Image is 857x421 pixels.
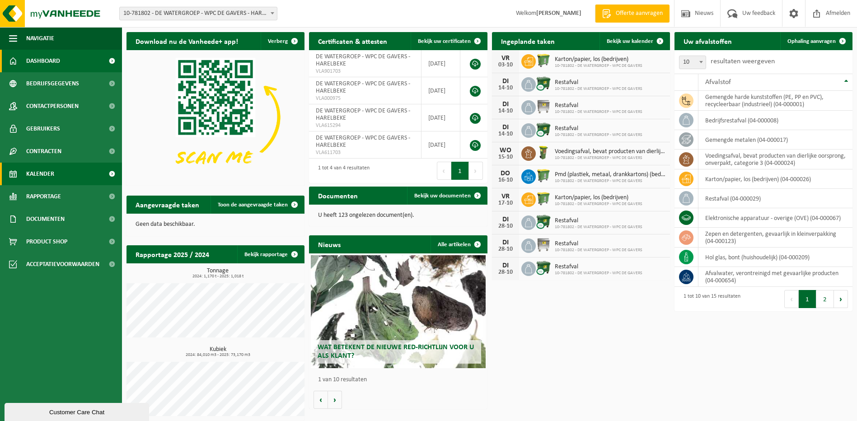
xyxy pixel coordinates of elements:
[555,63,642,69] span: 10-781802 - DE WATERGROEP - WPC DE GAVERS
[780,32,852,50] a: Ophaling aanvragen
[595,5,670,23] a: Offerte aanvragen
[414,193,471,199] span: Bekijk uw documenten
[316,68,414,75] span: VLA901703
[555,79,642,86] span: Restafval
[698,150,852,169] td: voedingsafval, bevat producten van dierlijke oorsprong, onverpakt, categorie 3 (04-000024)
[126,196,208,213] h2: Aangevraagde taken
[555,263,642,271] span: Restafval
[26,140,61,163] span: Contracten
[496,177,515,183] div: 16-10
[126,245,218,263] h2: Rapportage 2025 / 2024
[26,163,54,185] span: Kalender
[496,108,515,114] div: 14-10
[711,58,775,65] label: resultaten weergeven
[26,185,61,208] span: Rapportage
[555,194,642,201] span: Karton/papier, los (bedrijven)
[451,162,469,180] button: 1
[26,95,79,117] span: Contactpersonen
[555,132,642,138] span: 10-781802 - DE WATERGROEP - WPC DE GAVERS
[496,101,515,108] div: DI
[26,230,67,253] span: Product Shop
[131,274,304,279] span: 2024: 1,170 t - 2025: 1,018 t
[698,248,852,267] td: hol glas, bont (huishoudelijk) (04-000209)
[5,401,151,421] iframe: chat widget
[536,168,551,183] img: WB-0770-HPE-GN-50
[698,208,852,228] td: elektronische apparatuur - overige (OVE) (04-000067)
[496,269,515,276] div: 28-10
[555,148,665,155] span: Voedingsafval, bevat producten van dierlijke oorsprong, onverpakt, categorie 3
[492,32,564,50] h2: Ingeplande taken
[555,217,642,225] span: Restafval
[26,117,60,140] span: Gebruikers
[799,290,816,308] button: 1
[705,79,731,86] span: Afvalstof
[787,38,836,44] span: Ophaling aanvragen
[816,290,834,308] button: 2
[698,228,852,248] td: zepen en detergenten, gevaarlijk in kleinverpakking (04-000123)
[318,212,478,219] p: U heeft 123 ongelezen document(en).
[496,246,515,253] div: 28-10
[316,53,410,67] span: DE WATERGROEP - WPC DE GAVERS - HARELBEKE
[421,131,460,159] td: [DATE]
[496,223,515,229] div: 28-10
[555,125,642,132] span: Restafval
[309,32,396,50] h2: Certificaten & attesten
[421,104,460,131] td: [DATE]
[496,78,515,85] div: DI
[496,62,515,68] div: 03-10
[407,187,487,205] a: Bekijk uw documenten
[536,10,581,17] strong: [PERSON_NAME]
[316,122,414,129] span: VLA615294
[698,189,852,208] td: restafval (04-000029)
[496,154,515,160] div: 15-10
[555,171,665,178] span: Pmd (plastiek, metaal, drankkartons) (bedrijven)
[309,187,367,204] h2: Documenten
[613,9,665,18] span: Offerte aanvragen
[536,99,551,114] img: WB-1100-GAL-GY-01
[126,32,247,50] h2: Download nu de Vanheede+ app!
[120,7,277,20] span: 10-781802 - DE WATERGROEP - WPC DE GAVERS - HARELBEKE
[536,260,551,276] img: WB-1100-CU
[309,235,350,253] h2: Nieuws
[698,91,852,111] td: gemengde harde kunststoffen (PE, PP en PVC), recycleerbaar (industrieel) (04-000001)
[698,267,852,287] td: afvalwater, verontreinigd met gevaarlijke producten (04-000654)
[437,162,451,180] button: Previous
[496,147,515,154] div: WO
[261,32,304,50] button: Verberg
[536,76,551,91] img: WB-1100-CU
[316,108,410,122] span: DE WATERGROEP - WPC DE GAVERS - HARELBEKE
[679,56,706,69] span: 10
[555,225,642,230] span: 10-781802 - DE WATERGROEP - WPC DE GAVERS
[431,235,487,253] a: Alle artikelen
[411,32,487,50] a: Bekijk uw certificaten
[496,239,515,246] div: DI
[536,145,551,160] img: WB-0060-HPE-GN-50
[496,200,515,206] div: 17-10
[674,32,741,50] h2: Uw afvalstoffen
[318,377,482,383] p: 1 van 10 resultaten
[136,221,295,228] p: Geen data beschikbaar.
[131,346,304,357] h3: Kubiek
[131,353,304,357] span: 2024: 84,010 m3 - 2025: 73,170 m3
[316,80,410,94] span: DE WATERGROEP - WPC DE GAVERS - HARELBEKE
[311,255,485,368] a: Wat betekent de nieuwe RED-richtlijn voor u als klant?
[26,208,65,230] span: Documenten
[536,53,551,68] img: WB-0770-HPE-GN-51
[26,50,60,72] span: Dashboard
[316,149,414,156] span: VLA611703
[555,56,642,63] span: Karton/papier, los (bedrijven)
[496,216,515,223] div: DI
[679,56,706,69] span: 10
[555,248,642,253] span: 10-781802 - DE WATERGROEP - WPC DE GAVERS
[26,27,54,50] span: Navigatie
[316,95,414,102] span: VLA000975
[555,178,665,184] span: 10-781802 - DE WATERGROEP - WPC DE GAVERS
[126,50,304,184] img: Download de VHEPlus App
[555,240,642,248] span: Restafval
[784,290,799,308] button: Previous
[237,245,304,263] a: Bekijk rapportage
[496,124,515,131] div: DI
[318,344,474,360] span: Wat betekent de nieuwe RED-richtlijn voor u als klant?
[607,38,653,44] span: Bekijk uw kalender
